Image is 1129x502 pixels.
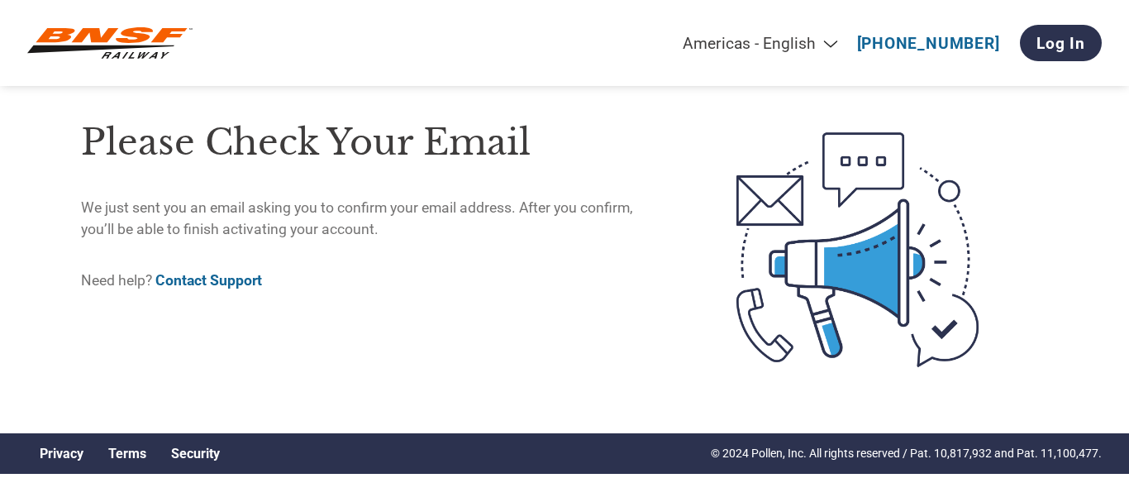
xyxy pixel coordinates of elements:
img: open-email [667,103,1048,397]
a: Terms [108,446,146,461]
p: Need help? [81,270,667,291]
a: [PHONE_NUMBER] [857,34,1000,53]
a: Log In [1020,25,1102,61]
img: BNSF [27,21,193,66]
a: Contact Support [155,272,262,289]
p: © 2024 Pollen, Inc. All rights reserved / Pat. 10,817,932 and Pat. 11,100,477. [711,445,1102,462]
h1: Please check your email [81,116,667,170]
p: We just sent you an email asking you to confirm your email address. After you confirm, you’ll be ... [81,197,667,241]
a: Security [171,446,220,461]
a: Privacy [40,446,83,461]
